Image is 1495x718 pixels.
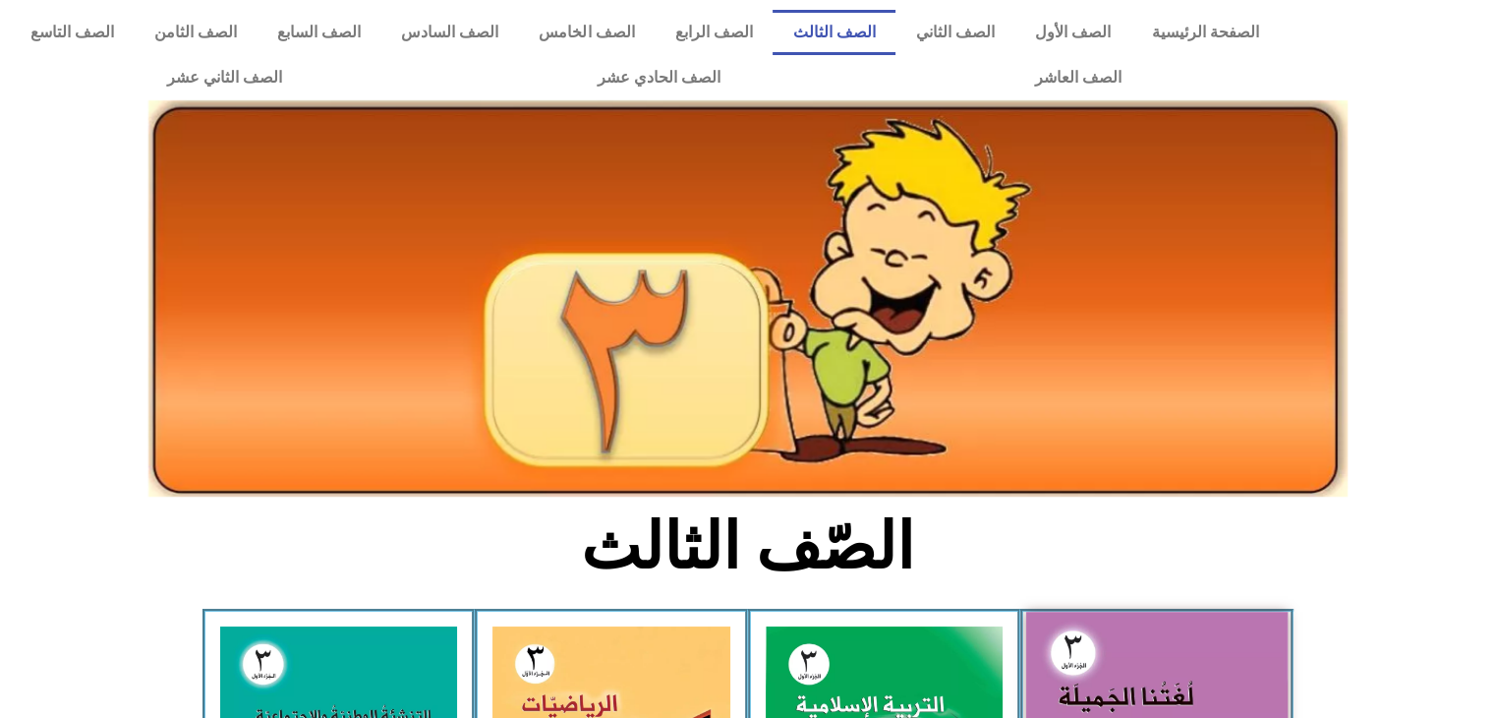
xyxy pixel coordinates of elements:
[10,55,439,100] a: الصف الثاني عشر
[10,10,134,55] a: الصف التاسع
[381,10,519,55] a: الصف السادس
[519,10,655,55] a: الصف الخامس
[423,509,1072,585] h2: الصّف الثالث
[895,10,1014,55] a: الصف الثاني
[655,10,773,55] a: الصف الرابع
[878,55,1279,100] a: الصف العاشر
[439,55,877,100] a: الصف الحادي عشر
[773,10,895,55] a: الصف الثالث
[1015,10,1131,55] a: الصف الأول
[1131,10,1279,55] a: الصفحة الرئيسية
[134,10,257,55] a: الصف الثامن
[257,10,380,55] a: الصف السابع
